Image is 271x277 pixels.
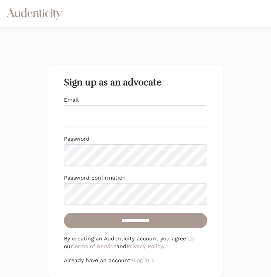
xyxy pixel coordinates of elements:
a: Log in > [134,257,155,263]
a: Privacy Policy [127,243,163,249]
p: Already have an account? [64,256,207,264]
label: Password [64,136,90,142]
h2: Sign up as an advocate [64,77,207,88]
a: Terms of Service [72,243,116,249]
label: Email [64,97,79,103]
p: By creating an Audenticity account you agree to our and . [64,235,207,250]
label: Password confirmation [64,175,126,181]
